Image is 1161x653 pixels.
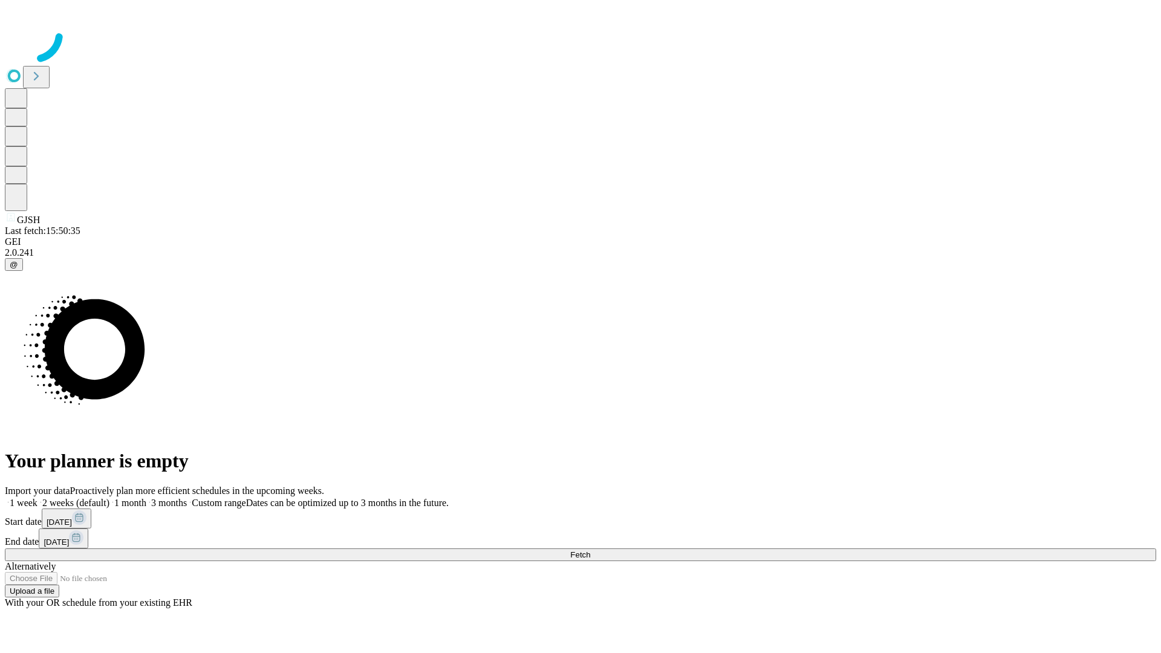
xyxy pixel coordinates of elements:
[10,498,37,508] span: 1 week
[44,538,69,547] span: [DATE]
[5,247,1156,258] div: 2.0.241
[5,508,1156,528] div: Start date
[570,550,590,559] span: Fetch
[42,498,109,508] span: 2 weeks (default)
[5,450,1156,472] h1: Your planner is empty
[17,215,40,225] span: GJSH
[5,258,23,271] button: @
[42,508,91,528] button: [DATE]
[5,548,1156,561] button: Fetch
[151,498,187,508] span: 3 months
[114,498,146,508] span: 1 month
[10,260,18,269] span: @
[47,518,72,527] span: [DATE]
[5,585,59,597] button: Upload a file
[70,486,324,496] span: Proactively plan more efficient schedules in the upcoming weeks.
[192,498,246,508] span: Custom range
[5,236,1156,247] div: GEI
[39,528,88,548] button: [DATE]
[5,226,80,236] span: Last fetch: 15:50:35
[246,498,449,508] span: Dates can be optimized up to 3 months in the future.
[5,528,1156,548] div: End date
[5,561,56,571] span: Alternatively
[5,597,192,608] span: With your OR schedule from your existing EHR
[5,486,70,496] span: Import your data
